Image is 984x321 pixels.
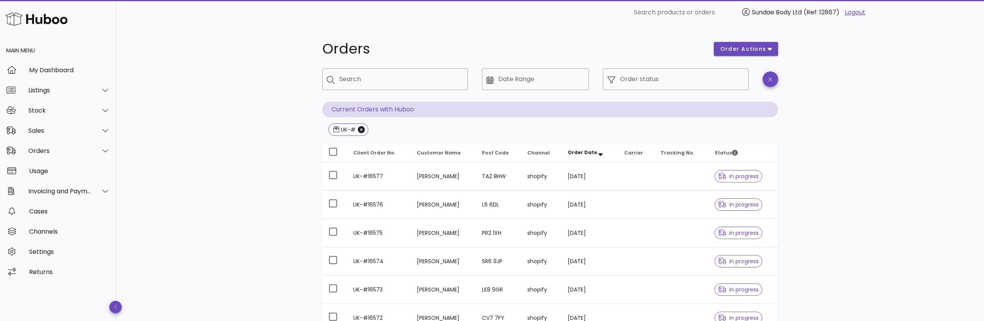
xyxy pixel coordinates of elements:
[654,144,708,162] th: Tracking No.
[476,247,521,276] td: SR6 9JP
[411,144,476,162] th: Customer Name
[29,228,110,235] div: Channels
[411,247,476,276] td: [PERSON_NAME]
[561,219,618,247] td: [DATE]
[561,276,618,304] td: [DATE]
[28,107,91,114] div: Stock
[661,149,695,156] span: Tracking No.
[718,315,759,321] span: in progress
[561,247,618,276] td: [DATE]
[411,191,476,219] td: [PERSON_NAME]
[339,126,356,134] div: UK-#
[527,149,550,156] span: Channel
[720,45,766,53] span: order actions
[411,219,476,247] td: [PERSON_NAME]
[568,149,597,156] span: Order Date
[347,162,411,191] td: UK-#16577
[411,162,476,191] td: [PERSON_NAME]
[411,276,476,304] td: [PERSON_NAME]
[718,287,759,292] span: in progress
[353,149,396,156] span: Client Order No.
[28,147,91,154] div: Orders
[347,247,411,276] td: UK-#16574
[718,174,759,179] span: in progress
[618,144,654,162] th: Carrier
[624,149,643,156] span: Carrier
[347,144,411,162] th: Client Order No.
[28,127,91,134] div: Sales
[521,219,561,247] td: shopify
[28,187,91,195] div: Invoicing and Payments
[347,191,411,219] td: UK-#16576
[29,268,110,276] div: Returns
[521,144,561,162] th: Channel
[322,42,704,56] h1: Orders
[718,259,759,264] span: in progress
[482,149,509,156] span: Post Code
[521,276,561,304] td: shopify
[28,87,91,94] div: Listings
[561,144,618,162] th: Order Date: Sorted descending. Activate to remove sorting.
[347,219,411,247] td: UK-#16575
[358,126,365,133] button: Close
[347,276,411,304] td: UK-#16573
[561,162,618,191] td: [DATE]
[521,162,561,191] td: shopify
[752,8,802,17] span: Sundae Body Ltd
[417,149,461,156] span: Customer Name
[29,167,110,175] div: Usage
[476,144,521,162] th: Post Code
[521,191,561,219] td: shopify
[322,102,778,117] p: Current Orders with Huboo
[714,42,778,56] button: order actions
[521,247,561,276] td: shopify
[718,202,759,207] span: in progress
[5,10,67,27] img: Huboo Logo
[708,144,778,162] th: Status
[476,219,521,247] td: PR2 1XH
[29,66,110,74] div: My Dashboard
[29,208,110,215] div: Cases
[476,191,521,219] td: L6 6DL
[476,162,521,191] td: TA2 8HW
[804,8,839,17] span: (Ref: 12867)
[715,149,738,156] span: Status
[561,191,618,219] td: [DATE]
[845,8,865,17] a: Logout
[29,248,110,255] div: Settings
[476,276,521,304] td: LE8 9GR
[718,230,759,236] span: in progress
